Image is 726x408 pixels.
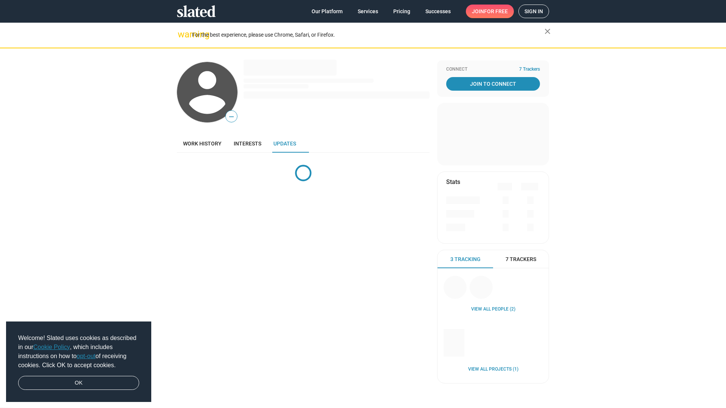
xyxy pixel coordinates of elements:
a: opt-out [77,353,96,359]
a: Services [352,5,384,18]
a: View all Projects (1) [468,366,518,372]
a: Interests [228,134,267,153]
span: Our Platform [312,5,343,18]
a: Cookie Policy [33,344,70,350]
span: Services [358,5,378,18]
mat-icon: warning [178,30,187,39]
a: Work history [177,134,228,153]
span: 3 Tracking [450,256,481,263]
span: Interests [234,141,261,147]
span: Join To Connect [448,77,538,91]
a: dismiss cookie message [18,376,139,390]
a: View all People (2) [471,306,515,312]
a: Our Platform [306,5,349,18]
span: for free [484,5,508,18]
a: Joinfor free [466,5,514,18]
span: — [226,112,237,122]
mat-icon: close [543,27,552,36]
span: Work history [183,141,222,147]
span: Pricing [393,5,410,18]
div: cookieconsent [6,321,151,402]
span: Successes [425,5,451,18]
a: Updates [267,134,302,153]
span: Join [472,5,508,18]
span: Sign in [524,5,543,18]
span: 7 Trackers [519,66,540,73]
a: Join To Connect [446,77,540,91]
span: 7 Trackers [506,256,536,263]
span: Updates [273,141,296,147]
a: Successes [419,5,457,18]
mat-card-title: Stats [446,178,460,186]
a: Sign in [518,5,549,18]
span: Welcome! Slated uses cookies as described in our , which includes instructions on how to of recei... [18,334,139,370]
a: Pricing [387,5,416,18]
div: Connect [446,66,540,73]
div: For the best experience, please use Chrome, Safari, or Firefox. [192,30,544,40]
